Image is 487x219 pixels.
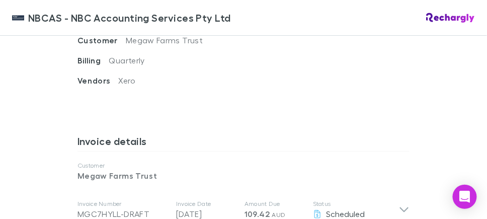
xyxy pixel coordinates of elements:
p: Amount Due [245,200,305,208]
p: Customer [77,162,410,170]
span: Vendors [77,76,119,86]
span: Scheduled [326,209,365,218]
h3: Invoice details [77,135,410,151]
p: Invoice Date [176,200,236,208]
span: Megaw Farms Trust [126,35,203,45]
p: Megaw Farms Trust [77,170,410,182]
span: Customer [77,35,126,45]
img: NBCAS - NBC Accounting Services Pty Ltd's Logo [12,12,24,24]
span: 109.42 [245,209,270,219]
span: NBCAS - NBC Accounting Services Pty Ltd [28,10,231,25]
span: AUD [272,211,286,218]
span: Quarterly [109,55,145,65]
p: Status [313,200,399,208]
span: Xero [119,76,135,85]
img: Rechargly Logo [426,13,475,23]
div: Open Intercom Messenger [453,185,477,209]
span: Billing [77,55,109,65]
p: Invoice Number [77,200,168,208]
